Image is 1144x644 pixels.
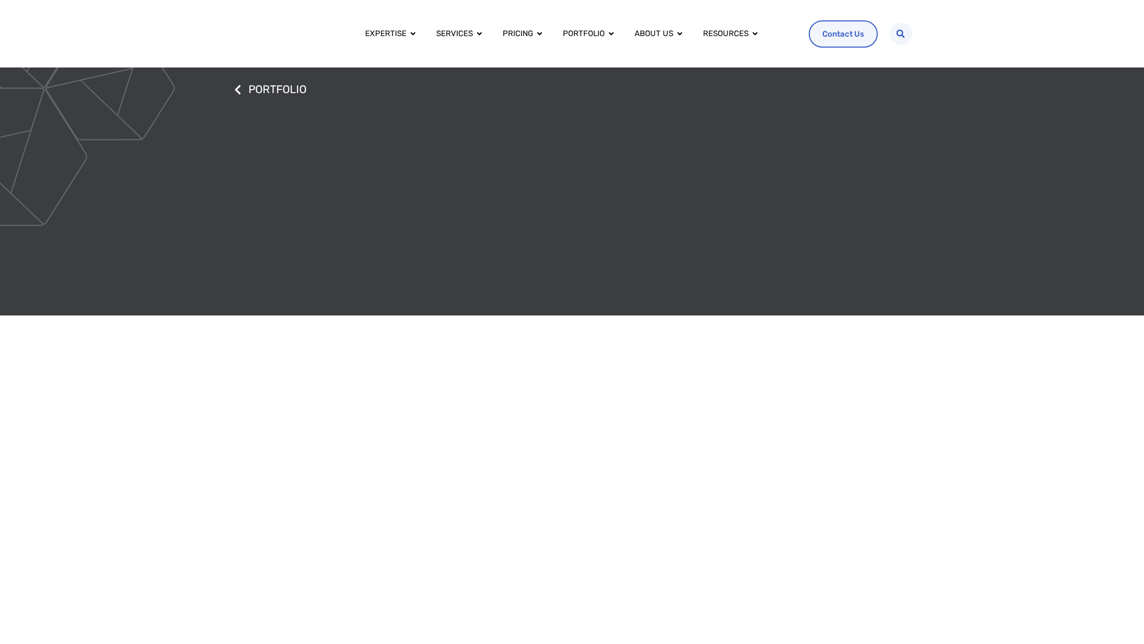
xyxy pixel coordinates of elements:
a: Contact Us [809,20,878,48]
a: Portfolio [563,28,605,40]
a: Resources [703,28,749,40]
nav: Menu [357,21,800,47]
a: Pricing [503,28,533,40]
a: Expertise [365,28,406,40]
a: Services [436,28,473,40]
a: PORTFOLIO [232,78,912,101]
a: About us [635,28,673,40]
span: PORTFOLIO [246,81,307,98]
div: Search [890,22,912,45]
iframe: Chat Widget [1092,594,1144,644]
span: Contact Us [822,28,864,40]
img: UX Team Logo [232,16,331,52]
div: Menu Toggle [357,21,800,47]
